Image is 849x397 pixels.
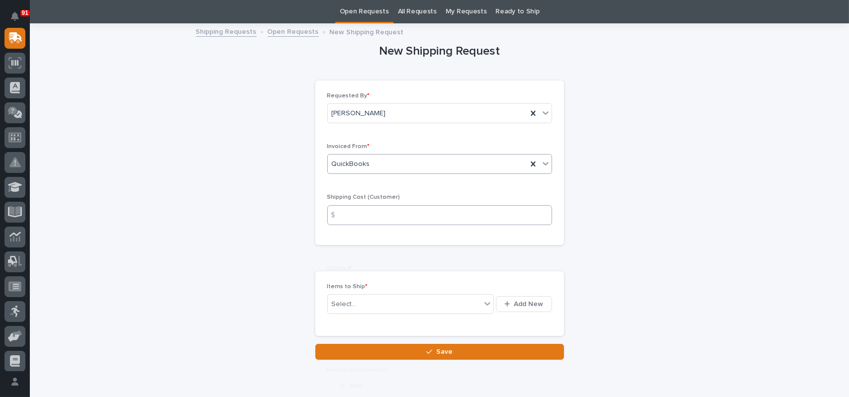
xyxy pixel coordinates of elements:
span: Quote # [327,265,354,271]
a: Open Requests [268,25,319,37]
button: Save [315,344,564,360]
span: [PERSON_NAME] [332,108,386,119]
div: Select... [332,299,357,310]
p: New Shipping Request [330,26,404,37]
span: Add [350,381,362,390]
button: Add [327,378,375,394]
div: $ [327,205,347,225]
span: Requested By [327,93,370,99]
span: Items to Ship [327,284,368,290]
span: QuickBooks [332,159,370,169]
div: Notifications91 [12,12,25,28]
span: Shipping Cost (Customer) [327,194,400,200]
span: Invoice/Confirmation [327,367,390,373]
button: Notifications [4,6,25,27]
span: Save [436,347,453,356]
span: Invoiced From [327,144,370,150]
a: Shipping Requests [196,25,257,37]
p: 91 [22,9,28,16]
button: Add New [496,296,552,312]
span: Add New [514,300,544,309]
h1: New Shipping Request [315,44,564,59]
